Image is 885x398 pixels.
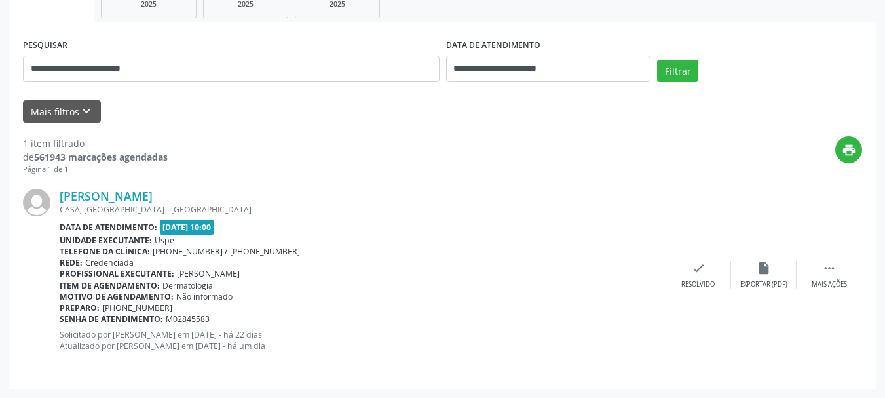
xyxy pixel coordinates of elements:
div: Mais ações [812,280,847,289]
i:  [822,261,837,275]
div: Página 1 de 1 [23,164,168,175]
i: print [842,143,856,157]
span: M02845583 [166,313,210,325]
a: [PERSON_NAME] [60,189,153,203]
span: [PHONE_NUMBER] / [PHONE_NUMBER] [153,246,300,257]
div: de [23,150,168,164]
span: Credenciada [85,257,134,268]
b: Data de atendimento: [60,222,157,233]
div: Exportar (PDF) [740,280,787,289]
div: 1 item filtrado [23,136,168,150]
span: [PHONE_NUMBER] [102,302,172,313]
b: Unidade executante: [60,235,152,246]
i: keyboard_arrow_down [79,104,94,119]
span: Uspe [155,235,174,246]
span: Dermatologia [162,280,213,291]
button: Mais filtroskeyboard_arrow_down [23,100,101,123]
label: DATA DE ATENDIMENTO [446,35,540,56]
label: PESQUISAR [23,35,67,56]
b: Motivo de agendamento: [60,291,174,302]
span: [DATE] 10:00 [160,220,215,235]
i: insert_drive_file [757,261,771,275]
b: Telefone da clínica: [60,246,150,257]
img: img [23,189,50,216]
button: print [835,136,862,163]
span: Não informado [176,291,233,302]
div: Resolvido [681,280,715,289]
strong: 561943 marcações agendadas [34,151,168,163]
b: Rede: [60,257,83,268]
div: CASA, [GEOGRAPHIC_DATA] - [GEOGRAPHIC_DATA] [60,204,666,215]
i: check [691,261,706,275]
button: Filtrar [657,60,698,82]
b: Preparo: [60,302,100,313]
b: Senha de atendimento: [60,313,163,325]
b: Item de agendamento: [60,280,160,291]
b: Profissional executante: [60,268,174,279]
span: [PERSON_NAME] [177,268,240,279]
p: Solicitado por [PERSON_NAME] em [DATE] - há 22 dias Atualizado por [PERSON_NAME] em [DATE] - há u... [60,329,666,351]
